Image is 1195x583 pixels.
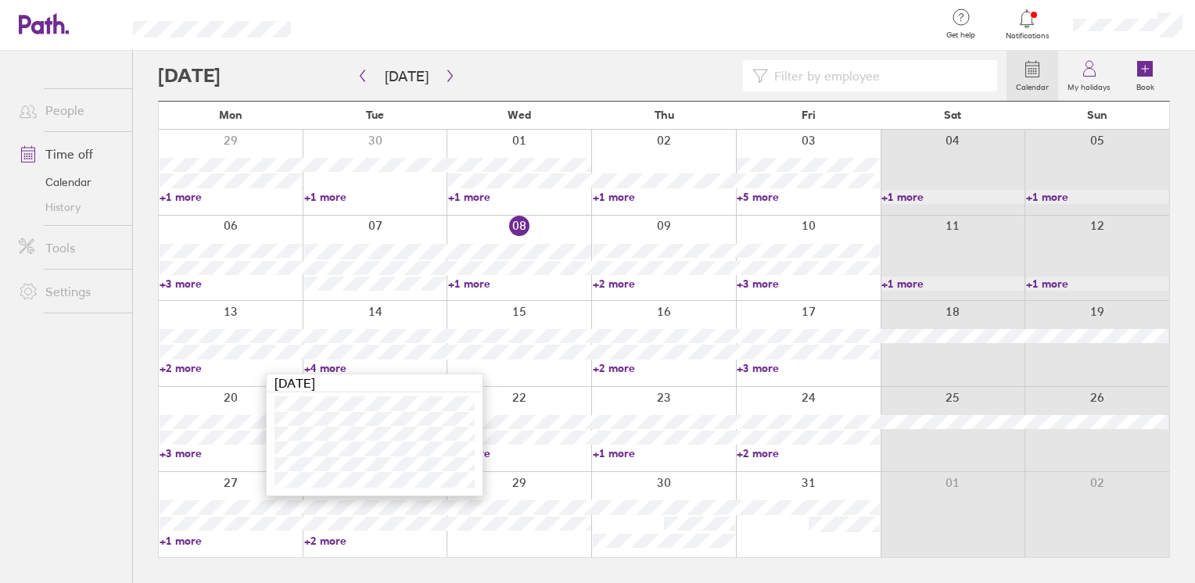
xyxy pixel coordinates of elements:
a: +1 more [448,190,591,204]
a: My holidays [1058,51,1120,101]
a: +1 more [593,446,736,460]
span: Sat [944,109,961,121]
a: +4 more [304,361,447,375]
a: Time off [6,138,132,170]
a: +1 more [160,534,303,548]
a: +1 more [1026,277,1169,291]
span: Wed [508,109,531,121]
a: Book [1120,51,1170,101]
a: +2 more [737,446,880,460]
input: Filter by employee [768,61,989,91]
a: +1 more [1026,190,1169,204]
a: +3 more [737,277,880,291]
a: +1 more [593,190,736,204]
a: People [6,95,132,126]
a: Tools [6,232,132,263]
a: +1 more [448,446,591,460]
a: +2 more [593,361,736,375]
a: +2 more [304,534,447,548]
a: Calendar [6,170,132,195]
a: +1 more [304,190,447,204]
span: Mon [219,109,242,121]
span: Fri [802,109,816,121]
a: Notifications [1002,8,1053,41]
a: +1 more [448,277,591,291]
span: Thu [655,109,674,121]
a: +5 more [737,190,880,204]
span: Sun [1087,109,1107,121]
span: Tue [366,109,384,121]
span: Get help [935,30,986,40]
button: [DATE] [372,63,441,89]
span: Notifications [1002,31,1053,41]
a: +2 more [160,361,303,375]
a: Settings [6,276,132,307]
a: History [6,195,132,220]
a: +2 more [593,277,736,291]
a: +3 more [160,446,303,460]
a: +3 more [737,361,880,375]
label: Calendar [1007,78,1058,92]
label: Book [1127,78,1164,92]
a: +3 more [160,277,303,291]
a: +1 more [881,190,1025,204]
a: +1 more [881,277,1025,291]
div: [DATE] [267,374,483,392]
a: Calendar [1007,51,1058,101]
label: My holidays [1058,78,1120,92]
a: +1 more [160,190,303,204]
